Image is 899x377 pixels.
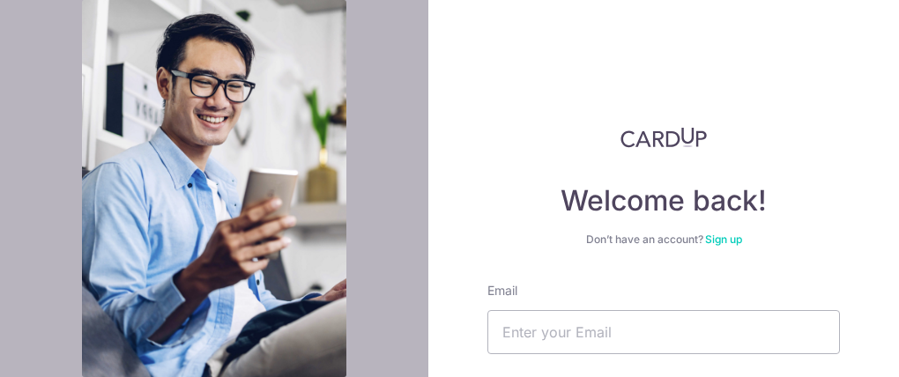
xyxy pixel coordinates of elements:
img: CardUp Logo [620,127,707,148]
input: Enter your Email [487,310,840,354]
a: Sign up [705,233,742,246]
h4: Welcome back! [487,183,840,218]
label: Email [487,282,517,299]
div: Don’t have an account? [487,233,840,247]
